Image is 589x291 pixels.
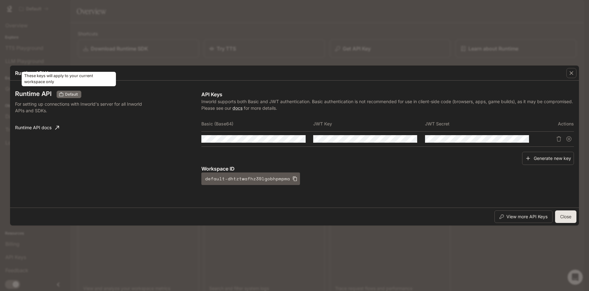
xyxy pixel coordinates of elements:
[201,91,574,98] p: API Keys
[425,116,537,131] th: JWT Secret
[555,210,576,223] button: Close
[537,116,574,131] th: Actions
[522,152,574,165] button: Generate new key
[201,98,574,111] p: Inworld supports both Basic and JWT authentication. Basic authentication is not recommended for u...
[57,91,81,98] div: These keys will apply to your current workspace only
[22,72,116,86] div: These keys will apply to your current workspace only
[313,116,425,131] th: JWT Key
[201,116,313,131] th: Basic (Base64)
[63,92,80,97] span: Default
[232,105,243,111] a: docs
[201,172,300,185] button: default-dhtztwafhz39lgobhpmpma
[554,134,564,144] button: Delete API key
[15,91,52,97] h3: Runtime API
[564,134,574,144] button: Suspend API key
[494,210,553,223] button: View more API Keys
[13,121,62,134] a: Runtime API docs
[15,69,53,77] p: Runtime API Key
[15,101,151,114] p: For setting up connections with Inworld's server for all Inworld APIs and SDKs.
[201,165,574,172] p: Workspace ID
